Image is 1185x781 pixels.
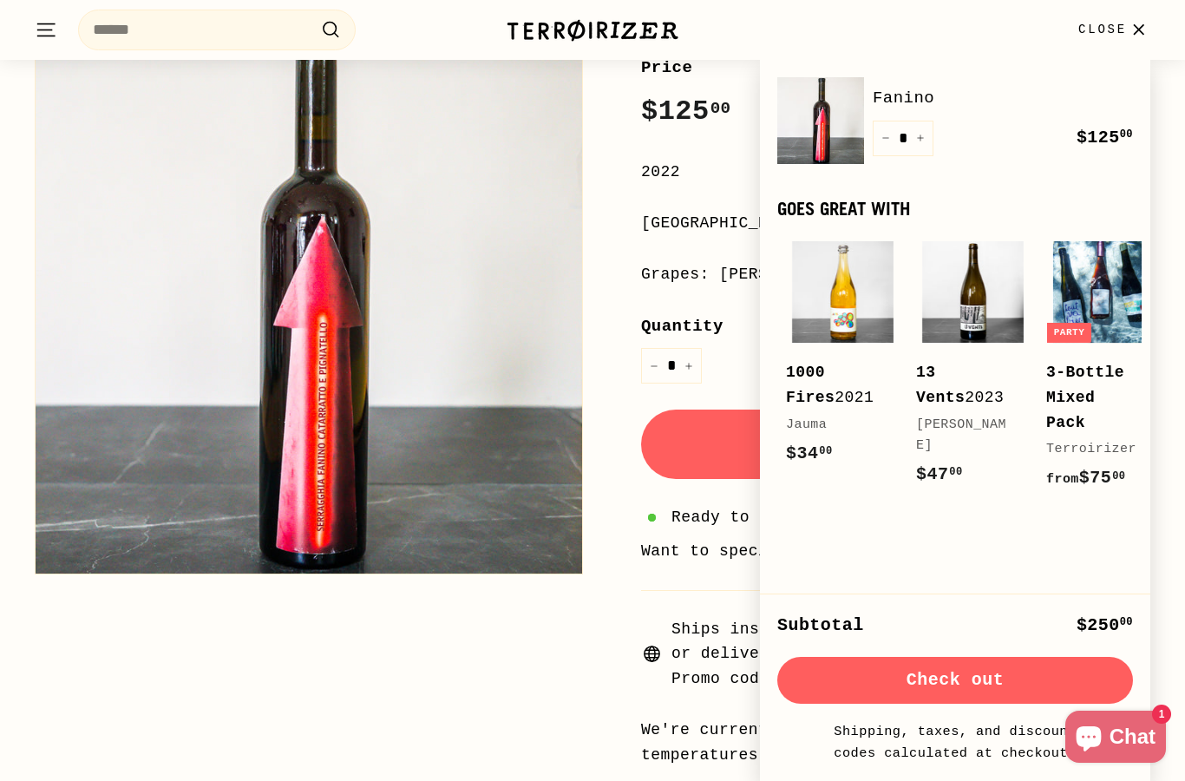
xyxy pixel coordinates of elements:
[671,617,1150,692] span: Ships insured via UPS, available for local pickup or delivery. Get $30 off shipping on 12-packs -...
[641,348,667,384] button: Reduce item quantity by one
[641,262,1150,287] div: Grapes: [PERSON_NAME], Catarratto
[641,718,1150,768] div: We're currently holding some orders due to extreme temperatures.
[1077,612,1133,640] div: $250
[1120,616,1133,628] sup: 00
[1068,4,1161,56] button: Close
[1046,364,1124,431] b: 3-Bottle Mixed Pack
[641,95,731,128] span: $125
[641,313,1150,339] label: Quantity
[1046,472,1079,487] span: from
[1077,128,1133,148] span: $125
[641,539,1150,564] li: Want to special order this item?
[1046,236,1159,510] a: Party 3-Bottle Mixed Pack Terroirizer
[1046,439,1142,460] div: Terroirizer
[786,236,899,485] a: 1000 Fires2021Jauma
[1047,323,1092,343] div: Party
[641,348,702,384] input: quantity
[641,160,1150,185] div: 2022
[786,415,881,436] div: Jauma
[641,211,1150,236] div: [GEOGRAPHIC_DATA], [GEOGRAPHIC_DATA]
[777,612,864,640] div: Subtotal
[786,364,835,406] b: 1000 Fires
[786,443,833,463] span: $34
[1120,128,1133,141] sup: 00
[916,236,1029,506] a: 13 Vents2023[PERSON_NAME]
[1078,20,1127,39] span: Close
[819,445,832,457] sup: 00
[777,199,1133,219] div: Goes great with
[916,415,1012,456] div: [PERSON_NAME]
[777,657,1133,704] button: Check out
[949,466,962,478] sup: 00
[1112,470,1125,482] sup: 00
[873,121,899,156] button: Reduce item quantity by one
[916,360,1012,410] div: 2023
[916,464,963,484] span: $47
[671,505,798,530] span: Ready to ship
[777,77,864,164] img: Fanino
[1046,468,1125,488] span: $75
[829,721,1081,764] small: Shipping, taxes, and discount codes calculated at checkout.
[641,55,1150,81] label: Price
[873,85,1133,111] a: Fanino
[676,348,702,384] button: Increase item quantity by one
[786,360,881,410] div: 2021
[710,99,731,118] sup: 00
[907,121,933,156] button: Increase item quantity by one
[641,410,1150,479] button: Add to cart
[1060,711,1171,767] inbox-online-store-chat: Shopify online store chat
[916,364,965,406] b: 13 Vents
